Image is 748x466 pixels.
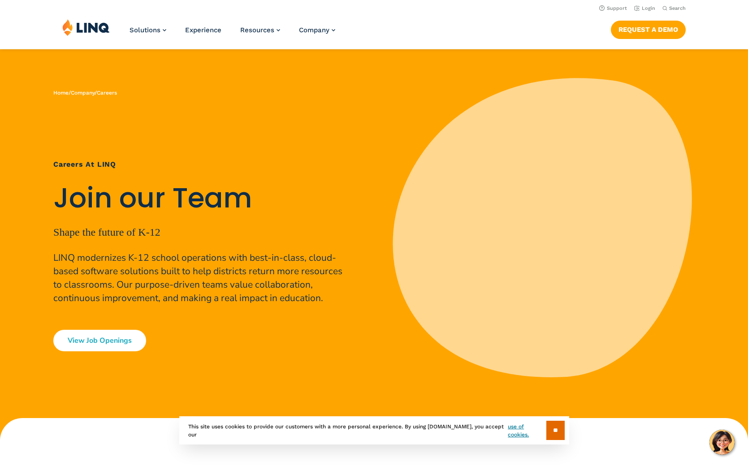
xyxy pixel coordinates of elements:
[611,19,686,39] nav: Button Navigation
[709,430,735,455] button: Hello, have a question? Let’s chat.
[634,5,655,11] a: Login
[130,19,335,48] nav: Primary Navigation
[53,90,69,96] a: Home
[53,159,343,170] h1: Careers at LINQ
[71,90,95,96] a: Company
[611,21,686,39] a: Request a Demo
[299,26,329,34] span: Company
[97,90,117,96] span: Careers
[130,26,160,34] span: Solutions
[662,5,686,12] button: Open Search Bar
[669,5,686,11] span: Search
[53,251,343,305] p: LINQ modernizes K-12 school operations with best-in-class, cloud-based software solutions built t...
[179,416,569,444] div: This site uses cookies to provide our customers with a more personal experience. By using [DOMAIN...
[185,26,221,34] a: Experience
[62,19,110,36] img: LINQ | K‑12 Software
[599,5,627,11] a: Support
[240,26,274,34] span: Resources
[53,182,343,214] h2: Join our Team
[299,26,335,34] a: Company
[508,423,546,439] a: use of cookies.
[130,26,166,34] a: Solutions
[53,330,146,351] a: View Job Openings
[53,90,117,96] span: / /
[53,224,343,240] p: Shape the future of K-12
[240,26,280,34] a: Resources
